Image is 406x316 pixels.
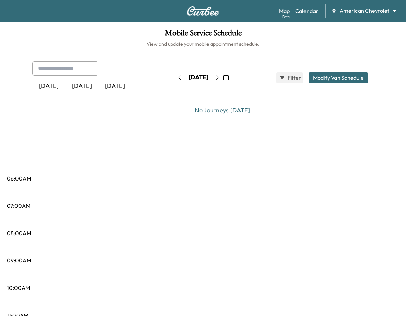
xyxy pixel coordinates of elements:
[7,29,399,41] h1: Mobile Service Schedule
[189,73,209,82] div: [DATE]
[98,78,131,94] div: [DATE]
[276,72,303,83] button: Filter
[32,78,65,94] div: [DATE]
[7,256,31,264] p: 09:00AM
[7,201,30,210] p: 07:00AM
[7,284,30,292] p: 10:00AM
[65,78,98,94] div: [DATE]
[309,72,368,83] button: Modify Van Schedule
[288,74,300,82] span: Filter
[295,7,318,15] a: Calendar
[282,14,290,19] div: Beta
[340,7,389,15] span: American Chevrolet
[186,6,220,16] img: Curbee Logo
[7,174,31,183] p: 06:00AM
[279,7,290,15] a: MapBeta
[7,41,399,47] h6: View and update your mobile appointment schedule.
[7,229,31,237] p: 08:00AM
